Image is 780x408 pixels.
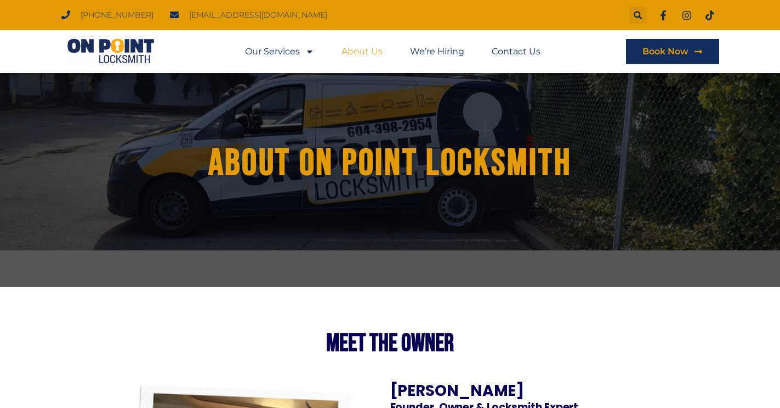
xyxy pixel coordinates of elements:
[390,383,697,399] h3: [PERSON_NAME]
[492,39,540,64] a: Contact Us
[78,8,153,23] span: [PHONE_NUMBER]
[245,39,314,64] a: Our Services
[341,39,383,64] a: About Us
[245,39,540,64] nav: Menu
[95,143,686,184] h1: About ON POINT LOCKSMITH
[83,331,697,356] h2: MEET THE Owner
[410,39,464,64] a: We’re Hiring
[186,8,327,23] span: [EMAIL_ADDRESS][DOMAIN_NAME]
[626,39,719,64] a: Book Now
[629,7,646,24] div: Search
[642,47,688,56] span: Book Now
